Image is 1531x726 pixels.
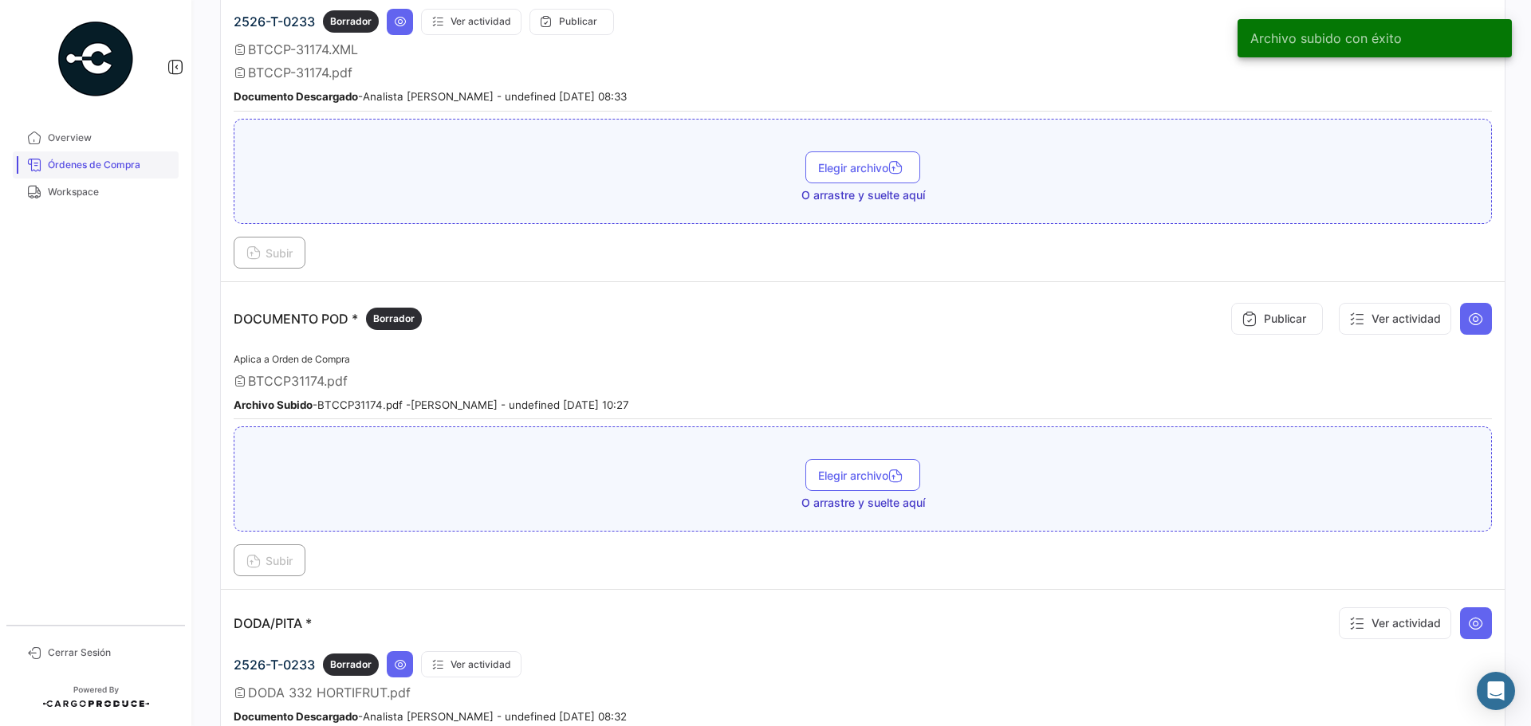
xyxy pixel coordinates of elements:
span: DODA 332 HORTIFRUT.pdf [248,685,411,700]
a: Workspace [13,179,179,206]
a: Órdenes de Compra [13,151,179,179]
button: Ver actividad [421,651,521,677]
span: O arrastre y suelte aquí [801,187,925,203]
span: Subir [246,554,293,567]
a: Overview [13,124,179,151]
span: Borrador [330,14,372,29]
span: Elegir archivo [818,469,907,482]
small: - BTCCP31174.pdf - [PERSON_NAME] - undefined [DATE] 10:27 [234,398,629,411]
p: DODA/PITA * [234,615,312,631]
button: Publicar [529,9,614,35]
span: Elegir archivo [818,161,907,175]
button: Elegir archivo [805,459,920,491]
span: Órdenes de Compra [48,158,172,172]
span: 2526-T-0233 [234,14,315,29]
span: Cerrar Sesión [48,646,172,660]
span: BTCCP-31174.XML [248,41,358,57]
span: Borrador [330,657,372,672]
span: O arrastre y suelte aquí [801,495,925,511]
span: BTCCP-31174.pdf [248,65,352,80]
span: BTCCP31174.pdf [248,373,348,389]
button: Elegir archivo [805,151,920,183]
b: Documento Descargado [234,710,358,723]
button: Ver actividad [421,9,521,35]
button: Ver actividad [1339,607,1451,639]
button: Ver actividad [1339,303,1451,335]
img: powered-by.png [56,19,136,99]
button: Subir [234,237,305,269]
span: Overview [48,131,172,145]
span: Borrador [373,312,415,326]
small: - Analista [PERSON_NAME] - undefined [DATE] 08:33 [234,90,627,103]
span: 2526-T-0233 [234,657,315,673]
span: Workspace [48,185,172,199]
div: Abrir Intercom Messenger [1477,672,1515,710]
b: Archivo Subido [234,398,313,411]
span: Archivo subido con éxito [1250,30,1402,46]
b: Documento Descargado [234,90,358,103]
small: - Analista [PERSON_NAME] - undefined [DATE] 08:32 [234,710,627,723]
p: DOCUMENTO POD * [234,308,422,330]
button: Subir [234,544,305,576]
span: Subir [246,246,293,260]
span: Aplica a Orden de Compra [234,353,350,365]
button: Publicar [1231,303,1323,335]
